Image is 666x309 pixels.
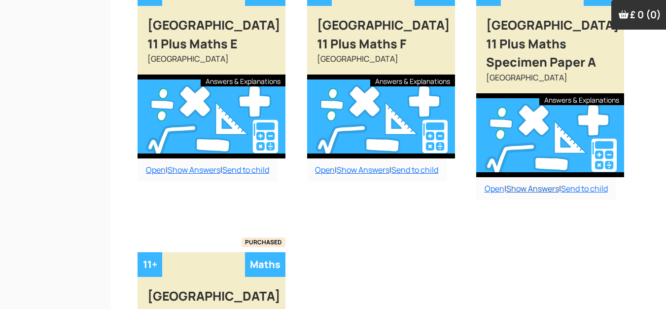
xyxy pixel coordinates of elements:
[476,72,624,93] div: [GEOGRAPHIC_DATA]
[337,164,389,175] a: Show Answers
[242,237,286,247] span: PURCHASED
[138,53,285,75] div: [GEOGRAPHIC_DATA]
[391,164,438,175] a: Send to child
[370,75,455,86] div: Answers & Explanations
[315,164,335,175] a: Open
[201,75,285,86] div: Answers & Explanations
[222,164,269,175] a: Send to child
[138,6,285,53] div: [GEOGRAPHIC_DATA] 11 Plus Maths E
[138,252,162,277] div: 11+
[476,177,616,200] div: | |
[245,252,285,277] div: Maths
[561,183,608,194] a: Send to child
[168,164,220,175] a: Show Answers
[138,158,277,181] div: | |
[539,93,624,105] div: Answers & Explanations
[307,6,455,53] div: [GEOGRAPHIC_DATA] 11 Plus Maths F
[506,183,559,194] a: Show Answers
[485,183,504,194] a: Open
[619,9,629,19] img: Your items in the shopping basket
[307,53,455,75] div: [GEOGRAPHIC_DATA]
[307,158,447,181] div: | |
[630,8,661,21] span: £ 0 (0)
[476,6,624,72] div: [GEOGRAPHIC_DATA] 11 Plus Maths Specimen Paper A
[146,164,166,175] a: Open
